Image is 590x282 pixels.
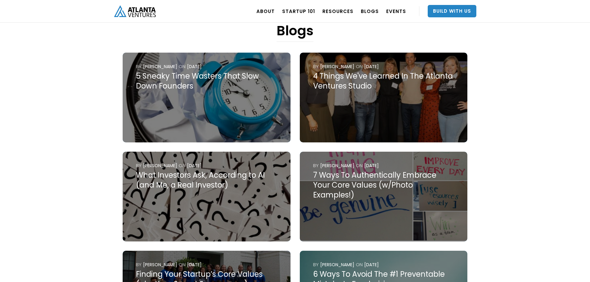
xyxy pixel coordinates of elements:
[428,5,476,17] a: Build With Us
[123,152,290,241] a: by[PERSON_NAME]ON[DATE]What Investors Ask, According to AI (and Me, a Real Investor)
[356,63,363,70] div: ON
[282,2,315,20] a: Startup 101
[300,53,467,142] a: by[PERSON_NAME]ON[DATE]4 Things We've Learned In The Atlanta Ventures Studio
[179,63,186,70] div: ON
[364,63,379,70] div: [DATE]
[386,2,406,20] a: EVENTS
[136,262,142,268] div: by
[361,2,379,20] a: BLOGS
[136,170,277,190] div: What Investors Ask, According to AI (and Me, a Real Investor)
[136,163,142,169] div: by
[136,63,142,70] div: by
[256,2,275,20] a: ABOUT
[187,262,202,268] div: [DATE]
[143,163,177,169] div: [PERSON_NAME]
[187,163,202,169] div: [DATE]
[356,262,363,268] div: ON
[143,63,177,70] div: [PERSON_NAME]
[313,63,319,70] div: by
[320,163,354,169] div: [PERSON_NAME]
[364,163,379,169] div: [DATE]
[123,53,290,142] a: by[PERSON_NAME]ON[DATE]5 Sneaky Time Wasters That Slow Down Founders
[313,163,319,169] div: by
[313,71,454,91] div: 4 Things We've Learned In The Atlanta Ventures Studio
[320,63,354,70] div: [PERSON_NAME]
[300,152,467,241] a: by[PERSON_NAME]ON[DATE]7 Ways To Authentically Embrace Your Core Values (w/Photo Examples!)
[143,262,177,268] div: [PERSON_NAME]
[320,262,354,268] div: [PERSON_NAME]
[322,2,353,20] a: RESOURCES
[136,71,277,91] div: 5 Sneaky Time Wasters That Slow Down Founders
[187,63,202,70] div: [DATE]
[179,262,186,268] div: ON
[277,23,313,42] h1: Blogs
[313,262,319,268] div: by
[356,163,363,169] div: ON
[313,170,454,200] div: 7 Ways To Authentically Embrace Your Core Values (w/Photo Examples!)
[364,262,379,268] div: [DATE]
[179,163,186,169] div: ON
